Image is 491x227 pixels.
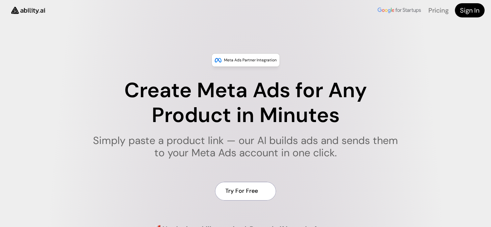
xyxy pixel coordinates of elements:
a: Pricing [428,6,448,15]
h4: Sign In [460,6,479,15]
h4: Try For Free [225,187,258,195]
h1: Create Meta Ads for Any Product in Minutes [89,78,402,128]
a: Sign In [455,3,485,17]
a: Try For Free [215,182,276,200]
h1: Simply paste a product link — our AI builds ads and sends them to your Meta Ads account in one cl... [89,134,402,159]
p: Meta Ads Partner Integration [224,57,277,63]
